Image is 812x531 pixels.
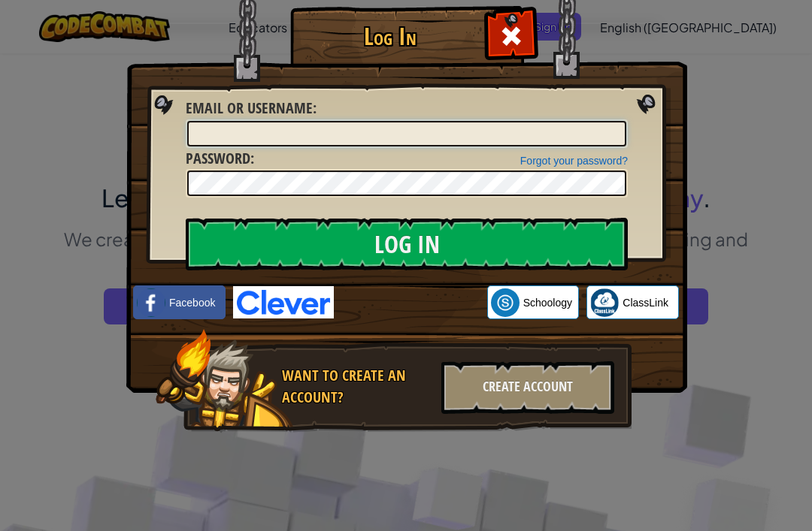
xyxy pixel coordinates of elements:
span: Facebook [169,295,215,310]
img: facebook_small.png [137,288,165,317]
span: ClassLink [623,295,668,310]
div: Create Account [441,361,614,414]
iframe: Sign in with Google Button [334,286,487,319]
div: Want to create an account? [282,365,432,408]
img: schoology.png [491,288,520,317]
img: classlink-logo-small.png [590,288,619,317]
h1: Log In [294,23,486,50]
iframe: Sign in with Google Dialog [503,15,797,222]
input: Log In [186,218,628,270]
span: Email or Username [186,98,313,118]
label: : [186,98,317,119]
span: Password [186,148,250,168]
label: : [186,148,254,170]
span: Schoology [523,295,572,310]
img: clever-logo-blue.png [233,286,334,318]
div: Sign in with Google. Opens in new tab [341,286,480,319]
